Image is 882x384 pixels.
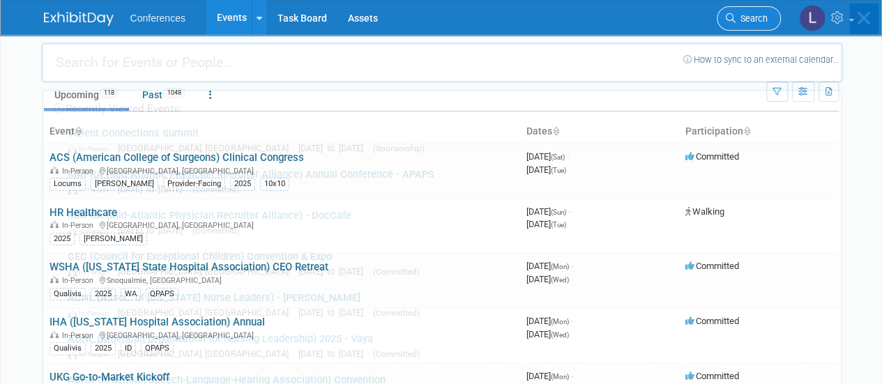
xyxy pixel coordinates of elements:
[298,143,370,153] span: [DATE] to [DATE]
[61,121,834,161] a: Vizient Connections Summit In-Person [GEOGRAPHIC_DATA], [GEOGRAPHIC_DATA] [DATE] to [DATE] (Spons...
[61,162,834,202] a: MAPRA (Mid-Atlantic Physician Recruiter Alliance) Annual Conference - APAPS In-Person [DATE] to [...
[41,43,843,83] input: Search for Events or People...
[68,144,115,153] span: In-Person
[118,143,296,153] span: [GEOGRAPHIC_DATA], [GEOGRAPHIC_DATA]
[192,226,239,236] span: (Committed)
[61,203,834,243] a: MAPRA (Mid-Atlantic Physician Recruiter Alliance) - DocCafe In-Person [DATE] to [DATE] (Committed)
[373,267,420,277] span: (Committed)
[298,266,370,277] span: [DATE] to [DATE]
[68,226,115,236] span: In-Person
[118,307,296,318] span: [GEOGRAPHIC_DATA], [GEOGRAPHIC_DATA]
[118,348,296,359] span: [GEOGRAPHIC_DATA], [GEOGRAPHIC_DATA]
[61,285,834,325] a: ACNL (Assoc. of [US_STATE] Nurse Leaders) - [PERSON_NAME] In-Person [GEOGRAPHIC_DATA], [GEOGRAPHI...
[118,266,296,277] span: [GEOGRAPHIC_DATA], [GEOGRAPHIC_DATA]
[118,225,190,236] span: [DATE] to [DATE]
[373,144,425,153] span: (Sponsorship)
[192,185,239,194] span: (Committed)
[68,309,115,318] span: In-Person
[298,348,370,359] span: [DATE] to [DATE]
[118,184,190,194] span: [DATE] to [DATE]
[68,185,115,194] span: In-Person
[298,307,370,318] span: [DATE] to [DATE]
[373,349,420,359] span: (Committed)
[68,268,115,277] span: In-Person
[61,326,834,367] a: AONL (American Organization for Nursing Leadership) 2025 - Vaya In-Person [GEOGRAPHIC_DATA], [GEO...
[373,308,420,318] span: (Committed)
[61,244,834,284] a: CEC (Council for Exceptional Children) Convention & Expo In-Person [GEOGRAPHIC_DATA], [GEOGRAPHIC...
[50,91,834,121] div: Recently Viewed Events:
[68,350,115,359] span: In-Person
